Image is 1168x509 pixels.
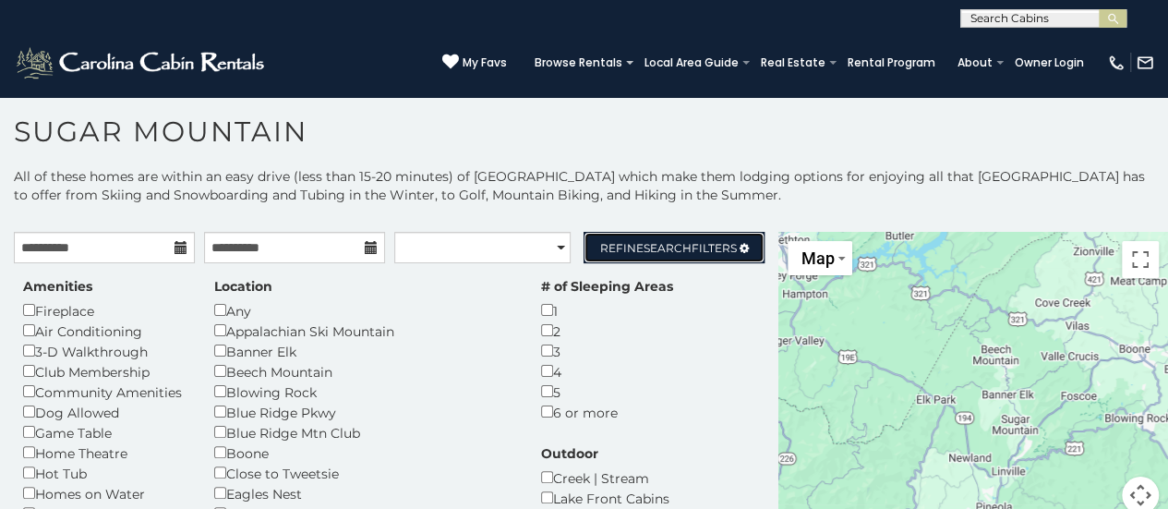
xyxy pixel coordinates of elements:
[214,483,513,503] div: Eagles Nest
[541,300,673,321] div: 1
[584,232,765,263] a: RefineSearchFilters
[23,382,187,402] div: Community Amenities
[541,444,598,463] label: Outdoor
[23,341,187,361] div: 3-D Walkthrough
[525,50,632,76] a: Browse Rentals
[23,321,187,341] div: Air Conditioning
[541,488,696,508] div: Lake Front Cabins
[541,321,673,341] div: 2
[838,50,945,76] a: Rental Program
[644,241,692,255] span: Search
[23,277,92,296] label: Amenities
[541,402,673,422] div: 6 or more
[23,300,187,321] div: Fireplace
[948,50,1002,76] a: About
[23,463,187,483] div: Hot Tub
[214,321,513,341] div: Appalachian Ski Mountain
[23,361,187,382] div: Club Membership
[541,277,673,296] label: # of Sleeping Areas
[214,442,513,463] div: Boone
[1136,54,1154,72] img: mail-regular-white.png
[214,463,513,483] div: Close to Tweetsie
[214,341,513,361] div: Banner Elk
[541,382,673,402] div: 5
[752,50,835,76] a: Real Estate
[214,422,513,442] div: Blue Ridge Mtn Club
[214,402,513,422] div: Blue Ridge Pkwy
[1122,241,1159,278] button: Toggle fullscreen view
[14,44,270,81] img: White-1-2.png
[23,483,187,503] div: Homes on Water
[600,241,737,255] span: Refine Filters
[442,54,507,72] a: My Favs
[214,382,513,402] div: Blowing Rock
[463,55,507,71] span: My Favs
[1107,54,1126,72] img: phone-regular-white.png
[788,241,852,275] button: Change map style
[214,277,272,296] label: Location
[541,361,673,382] div: 4
[1005,50,1093,76] a: Owner Login
[23,422,187,442] div: Game Table
[541,341,673,361] div: 3
[23,442,187,463] div: Home Theatre
[23,402,187,422] div: Dog Allowed
[541,467,696,488] div: Creek | Stream
[801,248,834,268] span: Map
[214,300,513,321] div: Any
[214,361,513,382] div: Beech Mountain
[635,50,748,76] a: Local Area Guide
